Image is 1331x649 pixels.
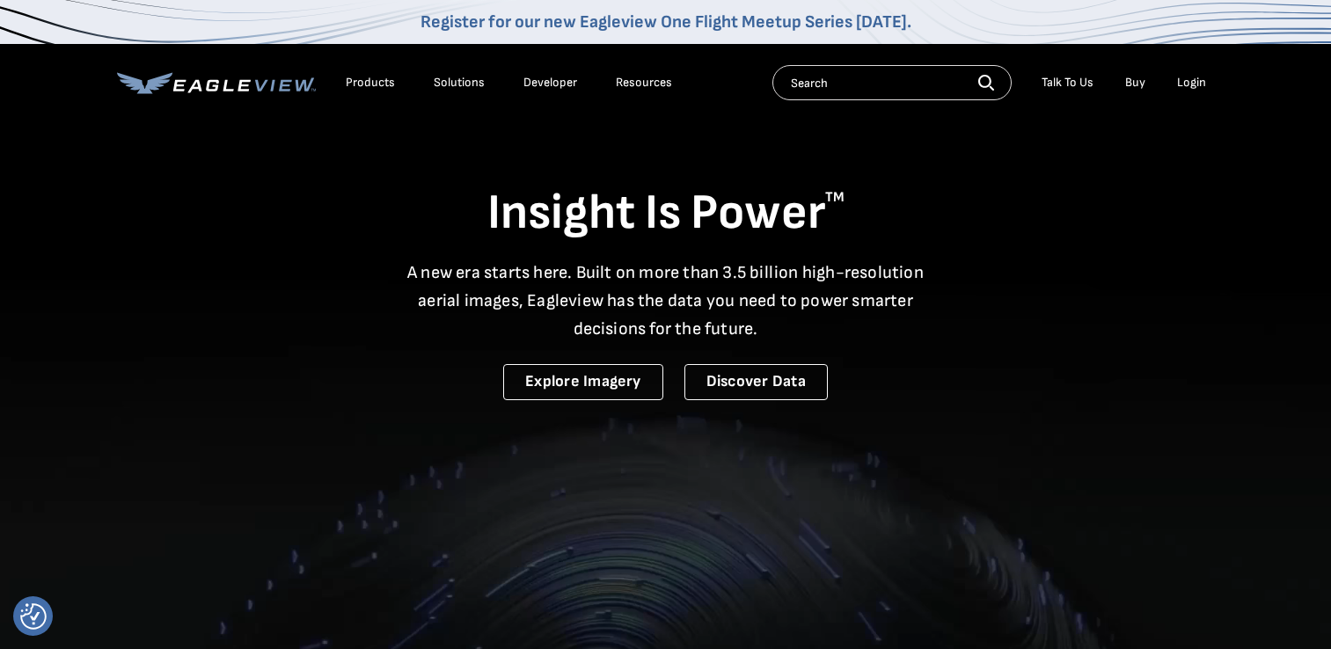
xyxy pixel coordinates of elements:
[421,11,911,33] a: Register for our new Eagleview One Flight Meetup Series [DATE].
[523,75,577,91] a: Developer
[503,364,663,400] a: Explore Imagery
[20,603,47,630] button: Consent Preferences
[1177,75,1206,91] div: Login
[346,75,395,91] div: Products
[397,259,935,343] p: A new era starts here. Built on more than 3.5 billion high-resolution aerial images, Eagleview ha...
[772,65,1012,100] input: Search
[616,75,672,91] div: Resources
[117,183,1215,244] h1: Insight Is Power
[20,603,47,630] img: Revisit consent button
[684,364,828,400] a: Discover Data
[1042,75,1093,91] div: Talk To Us
[434,75,485,91] div: Solutions
[1125,75,1145,91] a: Buy
[825,189,845,206] sup: TM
